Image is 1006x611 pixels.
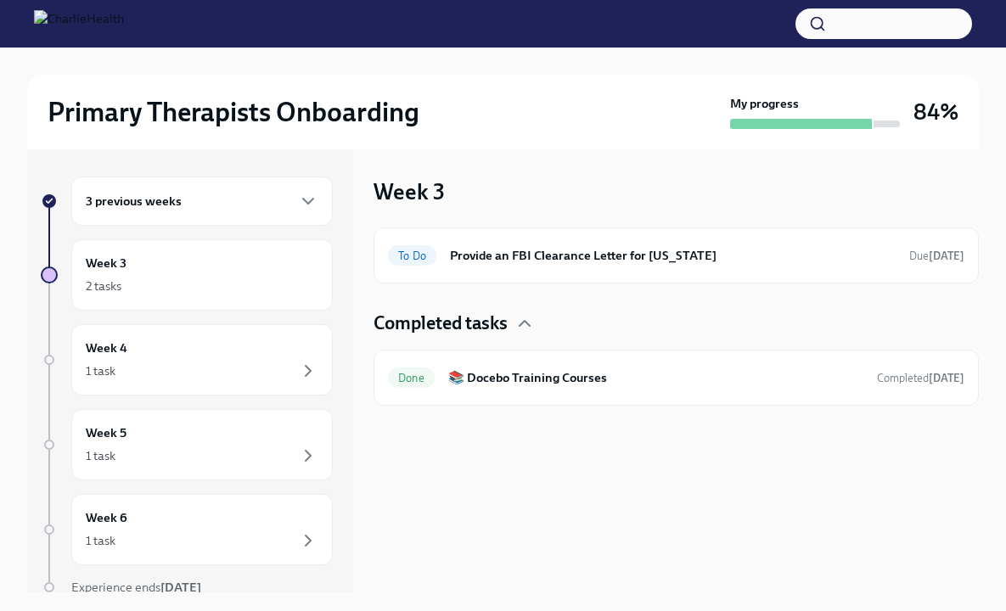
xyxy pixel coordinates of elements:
[374,311,979,336] div: Completed tasks
[374,311,508,336] h4: Completed tasks
[388,364,964,391] a: Done📚 Docebo Training CoursesCompleted[DATE]
[86,254,126,272] h6: Week 3
[86,277,121,294] div: 2 tasks
[388,372,435,384] span: Done
[909,248,964,264] span: September 11th, 2025 09:00
[877,372,964,384] span: Completed
[913,97,958,127] h3: 84%
[929,372,964,384] strong: [DATE]
[86,447,115,464] div: 1 task
[929,249,964,262] strong: [DATE]
[160,580,201,595] strong: [DATE]
[86,362,115,379] div: 1 task
[86,423,126,442] h6: Week 5
[71,580,201,595] span: Experience ends
[909,249,964,262] span: Due
[374,177,445,207] h3: Week 3
[41,239,333,311] a: Week 32 tasks
[86,532,115,549] div: 1 task
[450,246,896,265] h6: Provide an FBI Clearance Letter for [US_STATE]
[86,192,182,210] h6: 3 previous weeks
[41,494,333,565] a: Week 61 task
[86,339,127,357] h6: Week 4
[71,177,333,226] div: 3 previous weeks
[730,95,799,112] strong: My progress
[448,368,863,387] h6: 📚 Docebo Training Courses
[388,249,436,262] span: To Do
[41,409,333,480] a: Week 51 task
[877,370,964,386] span: August 15th, 2025 14:25
[41,324,333,395] a: Week 41 task
[388,242,964,269] a: To DoProvide an FBI Clearance Letter for [US_STATE]Due[DATE]
[34,10,124,37] img: CharlieHealth
[86,508,127,527] h6: Week 6
[48,95,419,129] h2: Primary Therapists Onboarding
